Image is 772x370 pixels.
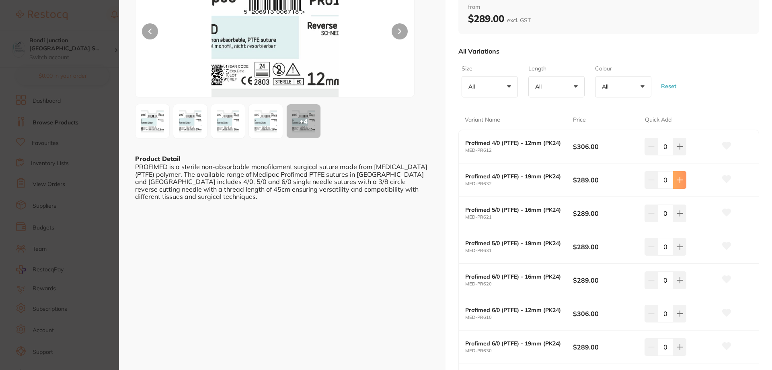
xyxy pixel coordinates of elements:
b: $306.00 [573,309,638,318]
img: UFI2MzItanBn [176,107,205,136]
button: All [595,76,651,98]
p: Quick Add [645,116,671,124]
button: +4 [286,104,321,138]
b: Profimed 6/0 (PTFE) - 19mm (PK24) [465,340,562,347]
button: All [462,76,518,98]
p: Variant Name [465,116,500,124]
b: $289.00 [573,343,638,351]
p: All [535,83,545,90]
b: Profimed 4/0 (PTFE) - 12mm (PK24) [465,140,562,146]
div: + 4 [287,104,320,138]
label: Size [462,65,515,73]
p: All [602,83,612,90]
button: Reset [659,71,679,101]
small: MED-PR621 [465,215,573,220]
span: excl. GST [507,17,531,24]
small: MED-PR610 [465,315,573,320]
b: $306.00 [573,142,638,151]
small: MED-PR631 [465,248,573,253]
b: Product Detail [135,155,180,163]
b: Profimed 6/0 (PTFE) - 12mm (PK24) [465,307,562,313]
label: Colour [595,65,649,73]
span: from [468,3,749,11]
img: UFI2MjEtanBn [214,107,242,136]
b: Profimed 5/0 (PTFE) - 19mm (PK24) [465,240,562,246]
p: Price [573,116,586,124]
b: Profimed 5/0 (PTFE) - 16mm (PK24) [465,207,562,213]
b: $289.00 [573,209,638,218]
p: All Variations [458,47,499,55]
b: $289.00 [468,12,531,25]
p: All [468,83,478,90]
b: $289.00 [573,176,638,184]
small: MED-PR630 [465,348,573,353]
b: Profimed 4/0 (PTFE) - 19mm (PK24) [465,173,562,180]
button: All [528,76,585,98]
label: Length [528,65,582,73]
b: $289.00 [573,242,638,251]
img: UFI2MzEtanBn [251,107,280,136]
b: Profimed 6/0 (PTFE) - 16mm (PK24) [465,273,562,280]
small: MED-PR612 [465,148,573,153]
b: $289.00 [573,276,638,285]
small: MED-PR620 [465,281,573,287]
img: UFI2MTItanBn [138,107,167,136]
small: MED-PR632 [465,181,573,186]
div: PROFIMED is a sterile non-absorbable monofilament surgical suture made from [MEDICAL_DATA] (PTFE)... [135,163,429,200]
